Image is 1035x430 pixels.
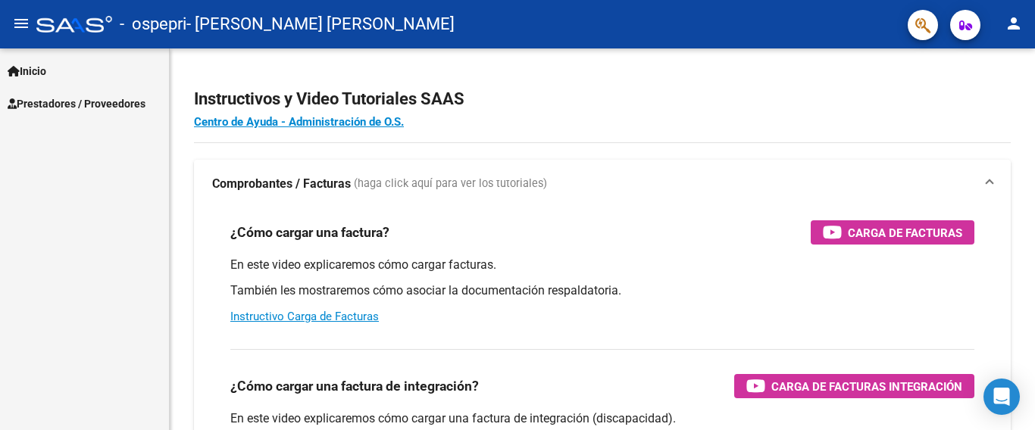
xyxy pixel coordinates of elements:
span: (haga click aquí para ver los tutoriales) [354,176,547,192]
h3: ¿Cómo cargar una factura de integración? [230,375,479,397]
strong: Comprobantes / Facturas [212,176,351,192]
h3: ¿Cómo cargar una factura? [230,222,389,243]
mat-expansion-panel-header: Comprobantes / Facturas (haga click aquí para ver los tutoriales) [194,160,1011,208]
p: En este video explicaremos cómo cargar una factura de integración (discapacidad). [230,410,974,427]
h2: Instructivos y Video Tutoriales SAAS [194,85,1011,114]
p: En este video explicaremos cómo cargar facturas. [230,257,974,273]
span: Prestadores / Proveedores [8,95,145,112]
button: Carga de Facturas [811,220,974,245]
mat-icon: person [1005,14,1023,33]
a: Centro de Ayuda - Administración de O.S. [194,115,404,129]
a: Instructivo Carga de Facturas [230,310,379,323]
mat-icon: menu [12,14,30,33]
button: Carga de Facturas Integración [734,374,974,398]
div: Open Intercom Messenger [983,379,1020,415]
span: Carga de Facturas Integración [771,377,962,396]
span: - [PERSON_NAME] [PERSON_NAME] [186,8,455,41]
span: Inicio [8,63,46,79]
span: - ospepri [120,8,186,41]
p: También les mostraremos cómo asociar la documentación respaldatoria. [230,282,974,299]
span: Carga de Facturas [848,223,962,242]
